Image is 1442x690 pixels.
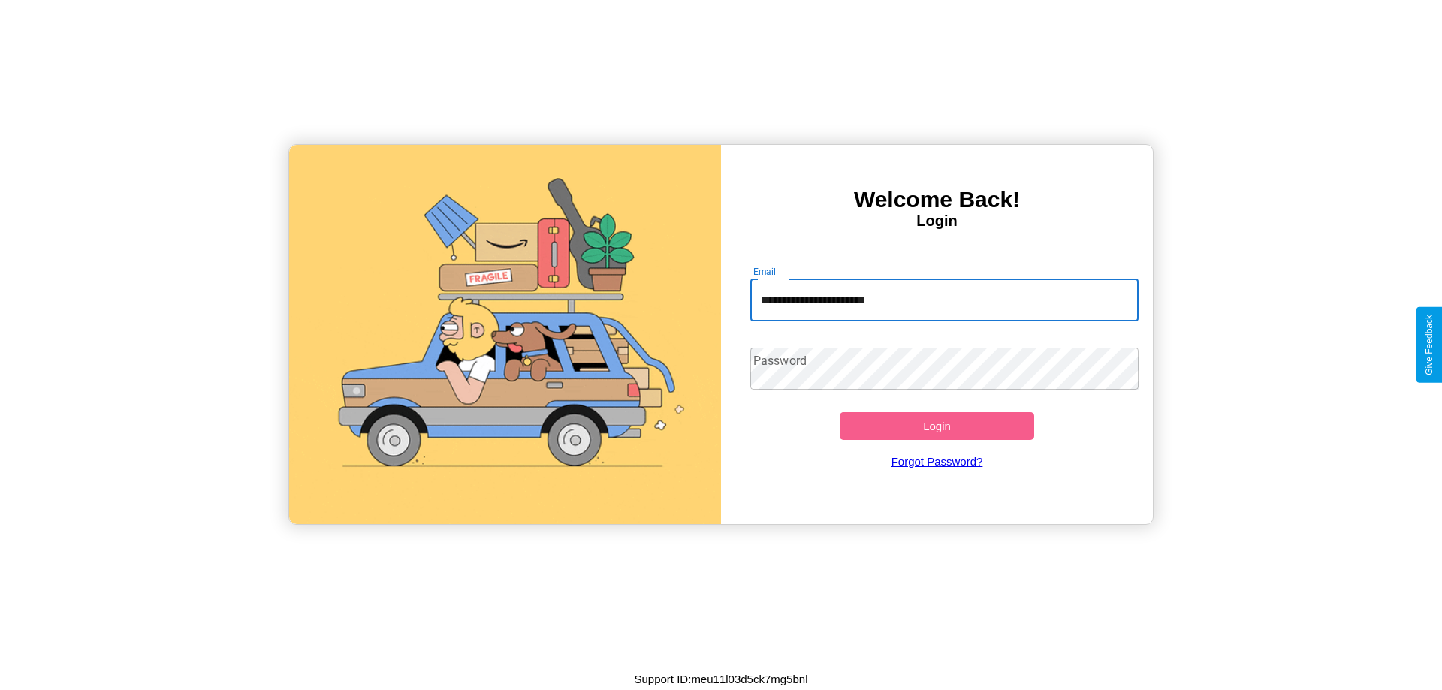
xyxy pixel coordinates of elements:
a: Forgot Password? [743,440,1132,483]
img: gif [289,145,721,524]
label: Email [753,265,777,278]
p: Support ID: meu11l03d5ck7mg5bnl [635,669,808,689]
h4: Login [721,212,1153,230]
h3: Welcome Back! [721,187,1153,212]
button: Login [840,412,1034,440]
div: Give Feedback [1424,315,1434,375]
